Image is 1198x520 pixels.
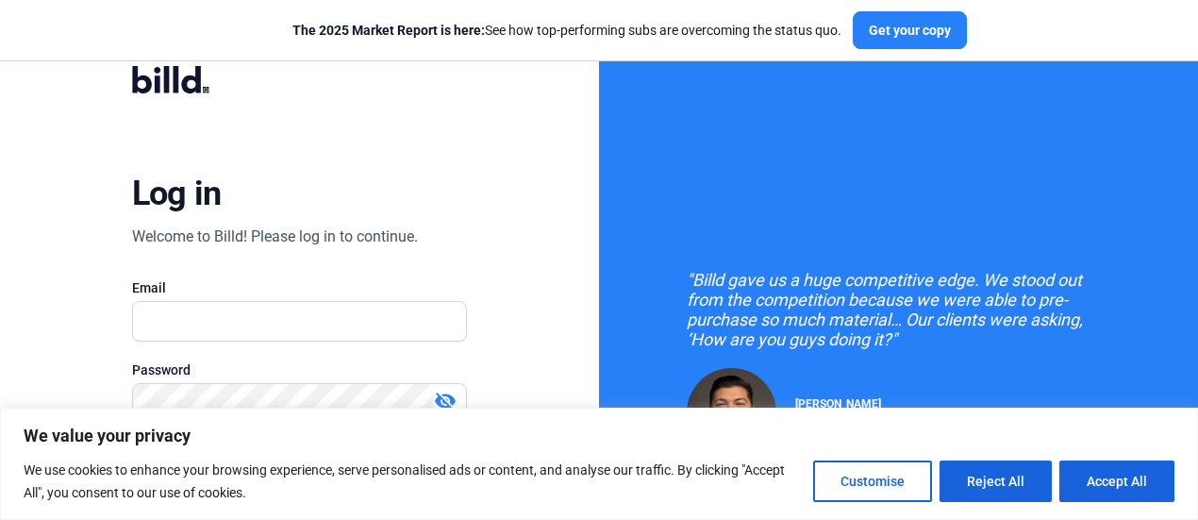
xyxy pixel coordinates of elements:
img: Raul Pacheco [687,368,776,458]
div: "Billd gave us a huge competitive edge. We stood out from the competition because we were able to... [687,270,1111,349]
p: We value your privacy [24,425,1174,447]
div: See how top-performing subs are overcoming the status quo. [292,21,841,40]
button: Reject All [940,461,1052,502]
div: Password [132,361,468,379]
button: Customise [813,461,932,502]
div: Email [132,278,468,297]
button: Get your copy [853,11,967,49]
span: The 2025 Market Report is here: [292,23,485,38]
div: Log in [132,173,222,214]
span: [PERSON_NAME] [795,397,881,411]
mat-icon: visibility_off [434,390,457,412]
p: We use cookies to enhance your browsing experience, serve personalised ads or content, and analys... [24,459,799,504]
div: Welcome to Billd! Please log in to continue. [132,226,418,248]
button: Accept All [1059,461,1174,502]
